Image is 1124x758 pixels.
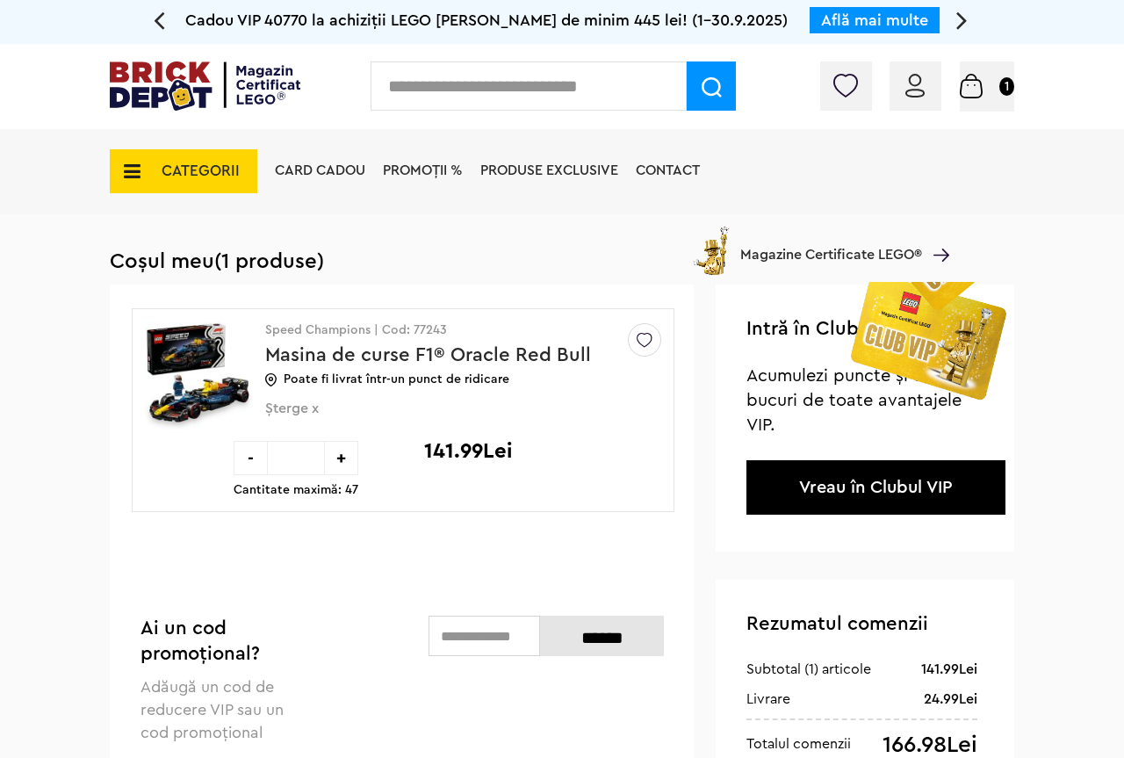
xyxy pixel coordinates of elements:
[883,733,977,757] div: 166.98Lei
[265,373,647,386] p: Poate fi livrat într-un punct de ridicare
[746,659,871,680] div: Subtotal (1) articole
[214,251,324,272] span: (1 produse)
[383,163,463,177] a: PROMOȚII %
[424,441,512,462] p: 141.99Lei
[999,77,1014,96] small: 1
[140,679,284,740] span: Adăugă un cod de reducere VIP sau un cod promoțional
[234,441,268,475] div: -
[265,345,591,386] a: Masina de curse F1® Oracle Red Bull Racing RB20
[162,163,240,178] span: CATEGORII
[746,733,851,754] div: Totalul comenzii
[265,401,603,437] span: Șterge x
[746,319,916,338] span: Intră în Clubul VIP!
[265,324,647,336] p: Speed Champions | Cod: 77243
[924,689,977,710] div: 24.99Lei
[746,367,962,434] span: Acumulezi puncte și te bucuri de toate avantajele VIP.
[140,618,260,663] span: Ai un cod promoțional?
[110,249,1014,274] h1: Coșul meu
[799,479,953,496] a: Vreau în Clubul VIP
[746,614,928,633] span: Rezumatul comenzii
[480,163,618,177] a: Produse exclusive
[821,12,928,28] a: Află mai multe
[324,441,358,475] div: +
[636,163,700,177] a: Contact
[746,689,790,710] div: Livrare
[185,12,788,28] span: Cadou VIP 40770 la achiziții LEGO [PERSON_NAME] de minim 445 lei! (1-30.9.2025)
[145,309,253,441] img: Masina de curse F1® Oracle Red Bull Racing RB20
[921,659,977,680] div: 141.99Lei
[275,163,365,177] a: Card Cadou
[234,484,358,496] p: Cantitate maximă: 47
